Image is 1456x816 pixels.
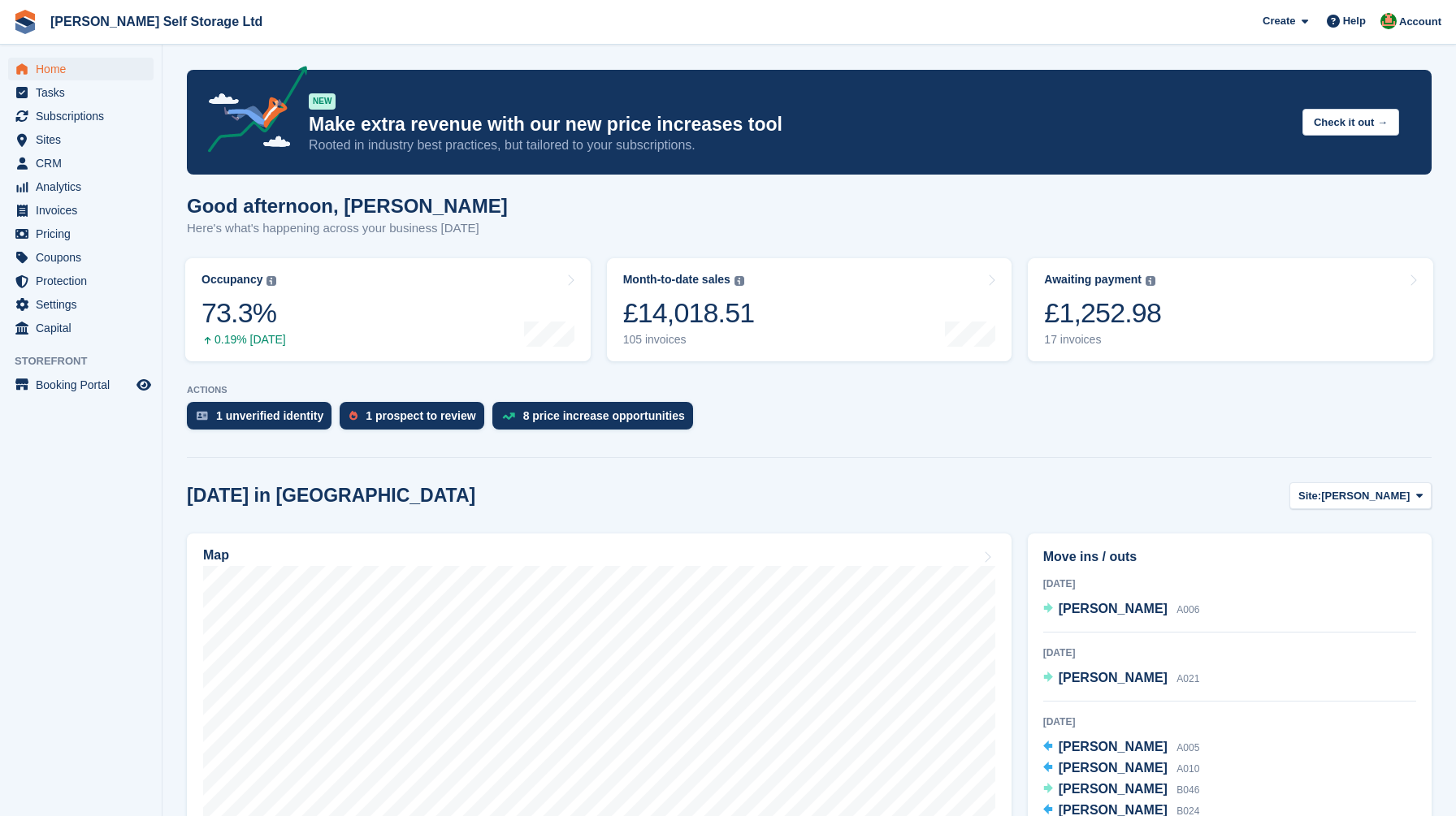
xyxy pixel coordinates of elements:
[1043,737,1200,758] a: [PERSON_NAME] A005
[8,270,154,292] a: menu
[1399,14,1441,30] span: Account
[1176,784,1199,796] span: B046
[623,333,755,347] div: 105 invoices
[623,273,730,287] div: Month-to-date sales
[8,152,154,175] a: menu
[1028,258,1433,361] a: Awaiting payment £1,252.98 17 invoices
[309,113,1289,136] p: Make extra revenue with our new price increases tool
[309,93,336,110] div: NEW
[523,409,685,422] div: 8 price increase opportunities
[187,219,508,238] p: Here's what's happening across your business [DATE]
[197,411,208,421] img: verify_identity-adf6edd0f0f0b5bbfe63781bf79b02c33cf7c696d77639b501bdc392416b5a36.svg
[13,10,37,34] img: stora-icon-8386f47178a22dfd0bd8f6a31ec36ba5ce8667c1dd55bd0f319d3a0aa187defe.svg
[1176,742,1199,753] span: A005
[1059,602,1168,615] span: [PERSON_NAME]
[266,276,276,286] img: icon-info-grey-7440780725fd019a000dd9b08b2336e03edf1995a4989e88bcd33f0948082b44.svg
[36,317,133,339] span: Capital
[187,402,340,438] a: 1 unverified identity
[8,373,154,396] a: menu
[607,258,1012,361] a: Month-to-date sales £14,018.51 105 invoices
[1059,740,1168,753] span: [PERSON_NAME]
[203,548,229,563] h2: Map
[1043,715,1416,729] div: [DATE]
[1289,482,1432,509] button: Site: [PERSON_NAME]
[8,175,154,198] a: menu
[8,199,154,222] a: menu
[36,246,133,269] span: Coupons
[8,105,154,127] a: menu
[1043,758,1200,779] a: [PERSON_NAME] A010
[1044,333,1161,347] div: 17 invoices
[492,402,701,438] a: 8 price increase opportunities
[1321,488,1410,504] span: [PERSON_NAME]
[8,246,154,269] a: menu
[1043,547,1416,567] h2: Move ins / outs
[340,402,492,438] a: 1 prospect to review
[36,58,133,80] span: Home
[1059,671,1168,684] span: [PERSON_NAME]
[1059,761,1168,775] span: [PERSON_NAME]
[201,333,286,347] div: 0.19% [DATE]
[36,81,133,104] span: Tasks
[36,152,133,175] span: CRM
[8,317,154,339] a: menu
[349,411,357,421] img: prospect-51fa495bee0391a8d652442698ab0144808aea92771e9ea1ae160a38d050c398.svg
[1176,763,1199,775] span: A010
[36,222,133,245] span: Pricing
[1176,673,1199,684] span: A021
[194,66,308,158] img: price-adjustments-announcement-icon-8257ccfd72463d97f412b2fc003d46551f7dbcb40ab6d574587a9cd5c0d94...
[1043,779,1200,801] a: [PERSON_NAME] B046
[36,105,133,127] span: Subscriptions
[309,136,1289,154] p: Rooted in industry best practices, but tailored to your subscriptions.
[1176,604,1199,615] span: A006
[201,296,286,330] div: 73.3%
[1044,273,1142,287] div: Awaiting payment
[44,8,269,35] a: [PERSON_NAME] Self Storage Ltd
[36,175,133,198] span: Analytics
[36,270,133,292] span: Protection
[36,373,133,396] span: Booking Portal
[187,195,508,217] h1: Good afternoon, [PERSON_NAME]
[36,293,133,316] span: Settings
[1263,13,1295,29] span: Create
[8,293,154,316] a: menu
[1380,13,1397,29] img: Joshua Wild
[1146,276,1155,286] img: icon-info-grey-7440780725fd019a000dd9b08b2336e03edf1995a4989e88bcd33f0948082b44.svg
[1343,13,1366,29] span: Help
[1044,296,1161,330] div: £1,252.98
[8,222,154,245] a: menu
[623,296,755,330] div: £14,018.51
[216,409,323,422] div: 1 unverified identity
[185,258,591,361] a: Occupancy 73.3% 0.19% [DATE]
[1043,576,1416,591] div: [DATE]
[36,199,133,222] span: Invoices
[502,412,515,420] img: price_increase_opportunities-93ffe204e8149a01c8c9dc8f82e8f89637d9d84a8eef4429ea346261dce0b2c0.svg
[1043,599,1200,620] a: [PERSON_NAME] A006
[187,385,1432,395] p: ACTIONS
[8,81,154,104] a: menu
[8,128,154,151] a: menu
[1298,488,1321,504] span: Site:
[187,485,475,507] h2: [DATE] in [GEOGRAPHIC_DATA]
[366,409,475,422] div: 1 prospect to review
[1059,782,1168,796] span: [PERSON_NAME]
[201,273,262,287] div: Occupancy
[1043,645,1416,660] div: [DATE]
[15,353,162,369] span: Storefront
[8,58,154,80] a: menu
[36,128,133,151] span: Sites
[1302,109,1399,136] button: Check it out →
[134,375,154,395] a: Preview store
[734,276,744,286] img: icon-info-grey-7440780725fd019a000dd9b08b2336e03edf1995a4989e88bcd33f0948082b44.svg
[1043,668,1200,689] a: [PERSON_NAME] A021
